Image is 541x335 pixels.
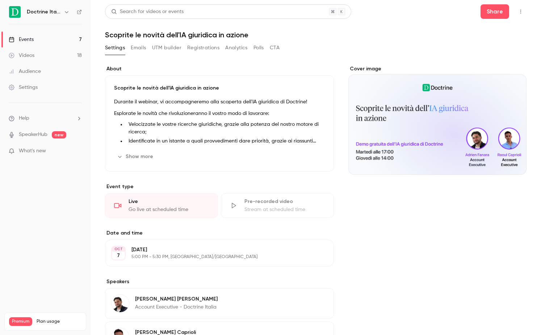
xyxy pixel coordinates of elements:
button: Share [481,4,509,19]
p: Account Executive - Doctrine Italia [135,303,218,311]
button: Show more [114,151,158,162]
button: Settings [105,42,125,54]
div: Stream at scheduled time [244,206,325,213]
p: Durante il webinar, vi accompagneremo alla scoperta dell'IA giuridica di Doctrine! [114,98,325,106]
div: Audience [9,68,41,75]
p: Event type [105,183,334,190]
span: Premium [9,317,32,326]
p: 7 [117,252,120,259]
li: help-dropdown-opener [9,115,82,122]
span: Plan usage [37,319,81,324]
div: OCT [112,247,125,252]
div: Videos [9,52,34,59]
button: CTA [270,42,280,54]
button: UTM builder [152,42,181,54]
div: Pre-recorded videoStream at scheduled time [221,193,334,218]
iframe: Noticeable Trigger [73,148,82,154]
p: Scoprite le novità dell'IA giuridica in azione [114,84,325,92]
span: What's new [19,147,46,155]
li: Velocizzate le vostre ricerche giuridiche, grazie alla potenza del nostro motore di ricerca; [126,121,325,136]
li: Identificate in un istante a quali provvedimenti dare priorità, grazie ai riassunti automatici; [126,137,325,145]
div: Go live at scheduled time [129,206,209,213]
button: Polls [253,42,264,54]
span: Help [19,115,29,122]
label: Speakers [105,278,334,285]
h1: Scoprite le novità dell'IA giuridica in azione [105,30,527,39]
button: Registrations [187,42,219,54]
p: [DATE] [131,246,295,253]
img: Doctrine Italia [9,6,21,18]
a: SpeakerHub [19,131,47,138]
label: Cover image [348,65,527,73]
label: About [105,65,334,73]
p: 5:00 PM - 5:30 PM, [GEOGRAPHIC_DATA]/[GEOGRAPHIC_DATA] [131,254,295,260]
span: new [52,131,66,138]
div: LiveGo live at scheduled time [105,193,218,218]
div: Live [129,198,209,205]
div: Adrien Fanara[PERSON_NAME] [PERSON_NAME]Account Executive - Doctrine Italia [105,288,334,319]
p: Esplorate le novità che rivoluzioneranno il vostro modo di lavorare: [114,109,325,118]
button: Emails [131,42,146,54]
div: Settings [9,84,38,91]
div: Events [9,36,34,43]
div: Search for videos or events [111,8,184,16]
section: Cover image [348,65,527,175]
label: Date and time [105,229,334,237]
img: Adrien Fanara [112,295,129,312]
p: [PERSON_NAME] [PERSON_NAME] [135,295,218,303]
div: Pre-recorded video [244,198,325,205]
h6: Doctrine Italia [27,8,61,16]
button: Analytics [225,42,248,54]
